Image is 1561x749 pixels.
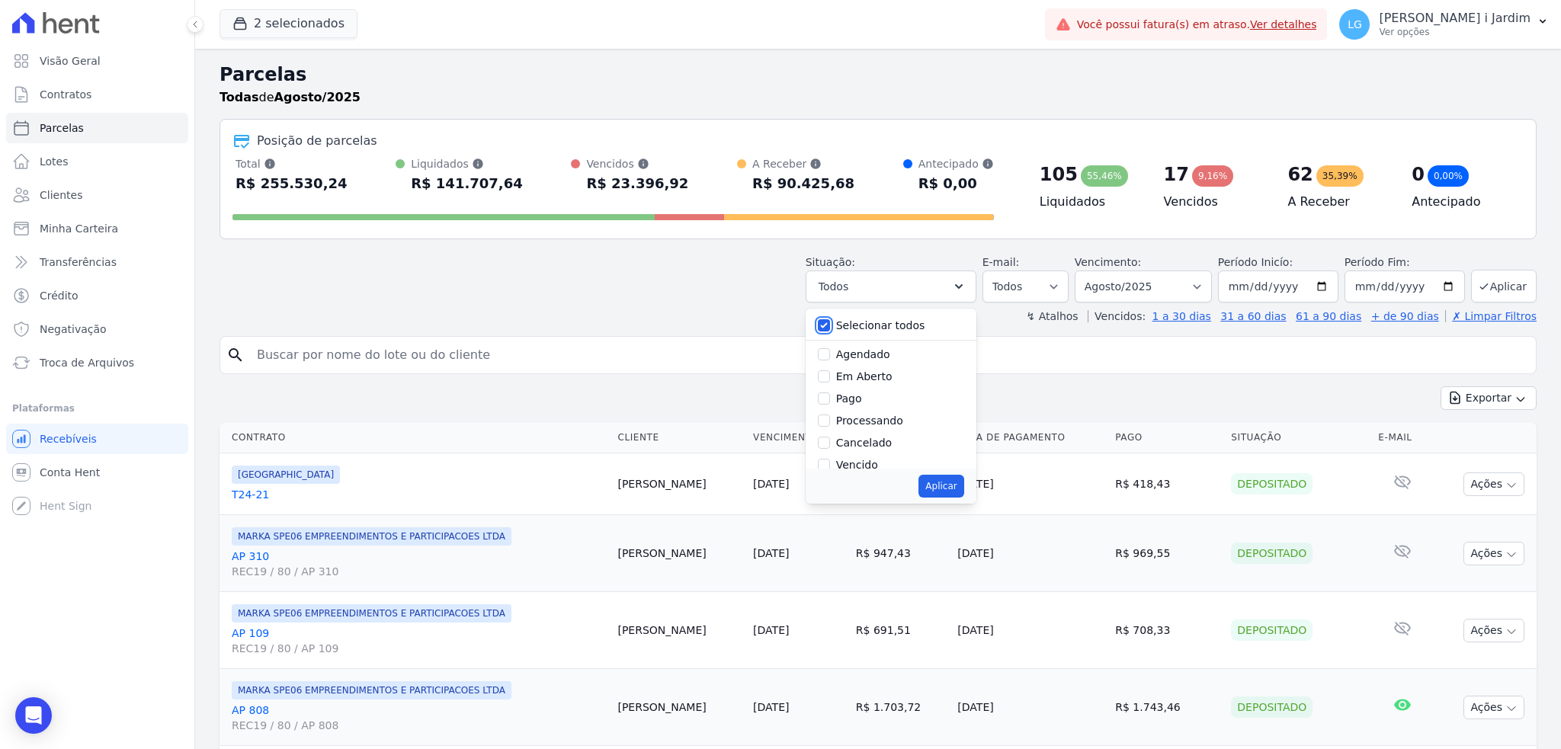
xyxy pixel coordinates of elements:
[850,515,952,592] td: R$ 947,43
[6,280,188,311] a: Crédito
[6,146,188,177] a: Lotes
[819,277,848,296] span: Todos
[220,61,1537,88] h2: Parcelas
[220,90,259,104] strong: Todas
[40,187,82,203] span: Clientes
[6,314,188,344] a: Negativação
[951,515,1109,592] td: [DATE]
[836,459,878,471] label: Vencido
[40,87,91,102] span: Contratos
[850,592,952,669] td: R$ 691,51
[1231,619,1313,641] div: Depositado
[232,626,605,656] a: AP 109REC19 / 80 / AP 109
[1379,26,1531,38] p: Ver opções
[951,453,1109,515] td: [DATE]
[236,156,348,171] div: Total
[6,457,188,488] a: Conta Hent
[611,515,747,592] td: [PERSON_NAME]
[1109,592,1225,669] td: R$ 708,33
[232,703,605,733] a: AP 808REC19 / 80 / AP 808
[236,171,348,196] div: R$ 255.530,24
[1441,386,1537,410] button: Exportar
[753,478,789,490] a: [DATE]
[232,527,511,546] span: MARKA SPE06 EMPREENDIMENTOS E PARTICIPACOES LTDA
[232,681,511,699] span: MARKA SPE06 EMPREENDIMENTOS E PARTICIPACOES LTDA
[1463,542,1524,565] button: Ações
[836,392,862,405] label: Pago
[1327,3,1561,46] button: LG [PERSON_NAME] i Jardim Ver opções
[918,156,994,171] div: Antecipado
[1348,19,1362,30] span: LG
[806,270,976,302] button: Todos
[40,288,79,303] span: Crédito
[6,180,188,210] a: Clientes
[248,340,1530,370] input: Buscar por nome do lote ou do cliente
[982,256,1020,268] label: E-mail:
[232,718,605,733] span: REC19 / 80 / AP 808
[232,564,605,579] span: REC19 / 80 / AP 310
[15,697,52,734] div: Open Intercom Messenger
[1152,310,1211,322] a: 1 a 30 dias
[1250,18,1317,30] a: Ver detalhes
[1463,619,1524,642] button: Ações
[1371,310,1439,322] a: + de 90 dias
[836,319,925,331] label: Selecionar todos
[226,346,245,364] i: search
[836,370,893,383] label: Em Aberto
[1109,453,1225,515] td: R$ 418,43
[6,213,188,244] a: Minha Carteira
[232,604,511,623] span: MARKA SPE06 EMPREENDIMENTOS E PARTICIPACOES LTDA
[1287,193,1387,211] h4: A Receber
[747,422,850,453] th: Vencimento
[1316,165,1364,187] div: 35,39%
[1075,256,1141,268] label: Vencimento:
[40,154,69,169] span: Lotes
[274,90,361,104] strong: Agosto/2025
[1379,11,1531,26] p: [PERSON_NAME] i Jardim
[753,701,789,713] a: [DATE]
[753,624,789,636] a: [DATE]
[40,221,118,236] span: Minha Carteira
[836,348,890,360] label: Agendado
[586,156,688,171] div: Vencidos
[1088,310,1146,322] label: Vencidos:
[611,453,747,515] td: [PERSON_NAME]
[6,424,188,454] a: Recebíveis
[1412,193,1511,211] h4: Antecipado
[232,487,605,502] a: T24-21
[1220,310,1286,322] a: 31 a 60 dias
[220,9,357,38] button: 2 selecionados
[1040,162,1078,187] div: 105
[1192,165,1233,187] div: 9,16%
[918,171,994,196] div: R$ 0,00
[1225,422,1372,453] th: Situação
[1164,162,1189,187] div: 17
[1109,422,1225,453] th: Pago
[1026,310,1078,322] label: ↯ Atalhos
[1445,310,1537,322] a: ✗ Limpar Filtros
[40,322,107,337] span: Negativação
[1231,696,1313,718] div: Depositado
[1164,193,1264,211] h4: Vencidos
[6,347,188,378] a: Troca de Arquivos
[1345,254,1465,270] label: Período Fim:
[951,669,1109,746] td: [DATE]
[752,156,854,171] div: A Receber
[1296,310,1361,322] a: 61 a 90 dias
[1077,17,1317,33] span: Você possui fatura(s) em atraso.
[951,422,1109,453] th: Data de Pagamento
[1109,515,1225,592] td: R$ 969,55
[6,247,188,277] a: Transferências
[232,549,605,579] a: AP 310REC19 / 80 / AP 310
[611,422,747,453] th: Cliente
[1463,696,1524,719] button: Ações
[220,88,361,107] p: de
[1231,473,1313,495] div: Depositado
[40,53,101,69] span: Visão Geral
[611,592,747,669] td: [PERSON_NAME]
[411,156,523,171] div: Liquidados
[40,355,134,370] span: Troca de Arquivos
[1471,270,1537,302] button: Aplicar
[257,132,377,150] div: Posição de parcelas
[1231,543,1313,564] div: Depositado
